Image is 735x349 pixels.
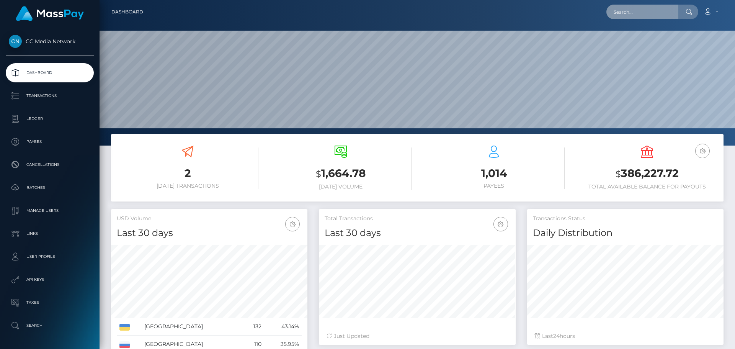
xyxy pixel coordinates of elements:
[576,166,718,182] h3: 386,227.72
[117,183,258,189] h6: [DATE] Transactions
[327,332,508,340] div: Just Updated
[535,332,716,340] div: Last hours
[533,215,718,223] h5: Transactions Status
[9,136,91,147] p: Payees
[9,274,91,285] p: API Keys
[117,215,302,223] h5: USD Volume
[9,228,91,239] p: Links
[6,316,94,335] a: Search
[264,318,302,336] td: 43.14%
[6,86,94,105] a: Transactions
[325,215,510,223] h5: Total Transactions
[142,318,243,336] td: [GEOGRAPHIC_DATA]
[119,341,130,348] img: RU.png
[6,224,94,243] a: Links
[6,247,94,266] a: User Profile
[270,184,412,190] h6: [DATE] Volume
[16,6,84,21] img: MassPay Logo
[9,182,91,193] p: Batches
[119,324,130,331] img: UA.png
[9,320,91,331] p: Search
[9,251,91,262] p: User Profile
[9,159,91,170] p: Cancellations
[117,166,258,181] h3: 2
[111,4,143,20] a: Dashboard
[9,205,91,216] p: Manage Users
[9,90,91,102] p: Transactions
[423,166,565,181] h3: 1,014
[325,226,510,240] h4: Last 30 days
[9,35,22,48] img: CC Media Network
[606,5,678,19] input: Search...
[316,169,321,179] small: $
[6,201,94,220] a: Manage Users
[553,333,560,339] span: 24
[6,178,94,197] a: Batches
[6,109,94,128] a: Ledger
[6,293,94,312] a: Taxes
[616,169,621,179] small: $
[9,67,91,79] p: Dashboard
[6,132,94,151] a: Payees
[6,63,94,82] a: Dashboard
[533,226,718,240] h4: Daily Distribution
[117,226,302,240] h4: Last 30 days
[9,297,91,308] p: Taxes
[243,318,264,336] td: 132
[423,183,565,189] h6: Payees
[576,184,718,190] h6: Total Available Balance for Payouts
[270,166,412,182] h3: 1,664.78
[6,155,94,174] a: Cancellations
[6,38,94,45] span: CC Media Network
[9,113,91,125] p: Ledger
[6,270,94,289] a: API Keys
